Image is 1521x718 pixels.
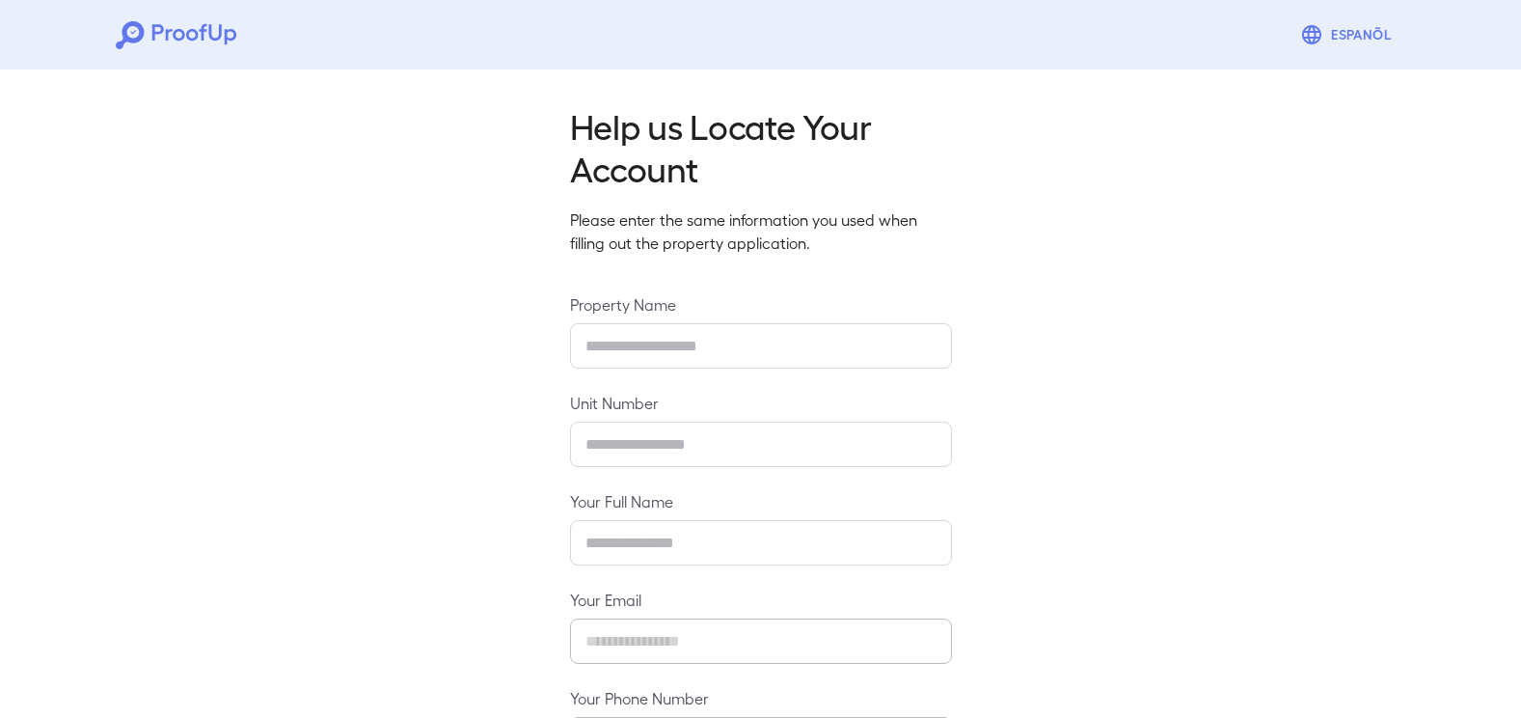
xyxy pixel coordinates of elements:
button: Espanõl [1292,15,1405,54]
label: Unit Number [570,392,952,414]
label: Property Name [570,293,952,316]
label: Your Email [570,589,952,611]
p: Please enter the same information you used when filling out the property application. [570,208,952,255]
label: Your Full Name [570,490,952,512]
h2: Help us Locate Your Account [570,104,952,189]
label: Your Phone Number [570,687,952,709]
